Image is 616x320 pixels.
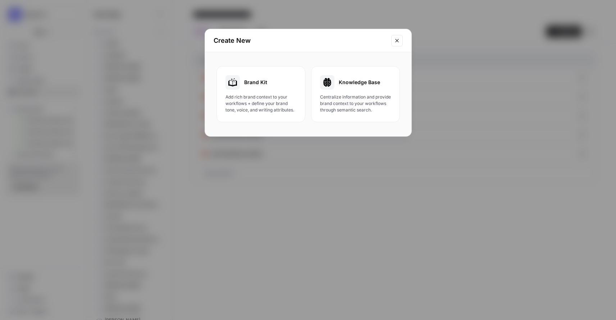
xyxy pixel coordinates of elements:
[244,79,267,86] span: Brand Kit
[311,66,400,122] button: Knowledge BaseCentralize information and provide brand context to your workflows through semantic...
[225,94,296,113] span: Add rich brand context to your workflows + define your brand tone, voice, and writing attributes.
[214,36,387,46] h2: Create New
[339,79,380,86] span: Knowledge Base
[320,94,391,113] span: Centralize information and provide brand context to your workflows through semantic search.
[391,35,403,46] button: Close modal
[216,66,305,122] button: Brand KitAdd rich brand context to your workflows + define your brand tone, voice, and writing at...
